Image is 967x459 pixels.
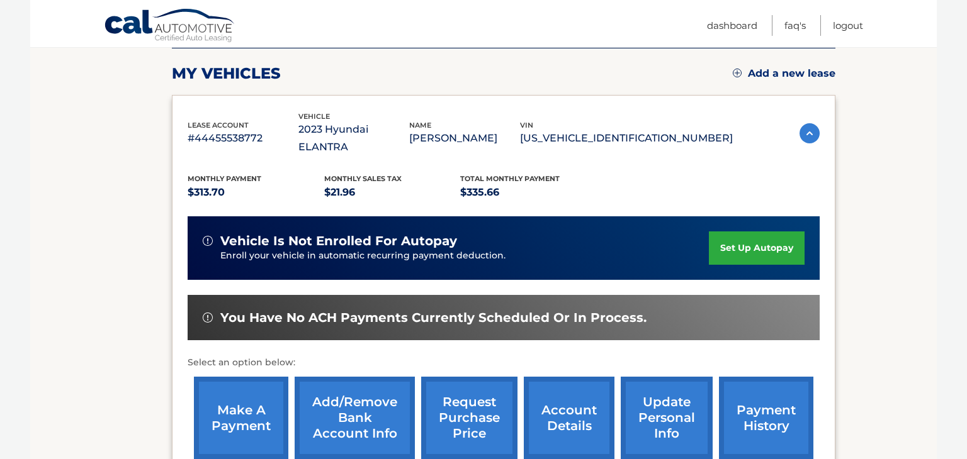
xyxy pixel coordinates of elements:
span: vehicle is not enrolled for autopay [220,233,457,249]
img: add.svg [733,69,742,77]
img: alert-white.svg [203,312,213,323]
a: payment history [719,377,813,459]
span: vin [520,121,533,130]
a: make a payment [194,377,288,459]
img: alert-white.svg [203,236,213,246]
p: $21.96 [324,184,461,201]
span: name [409,121,431,130]
p: [US_VEHICLE_IDENTIFICATION_NUMBER] [520,130,733,147]
img: accordion-active.svg [800,123,820,143]
span: Monthly sales Tax [324,174,402,183]
p: Select an option below: [188,355,820,370]
p: $313.70 [188,184,324,201]
a: account details [524,377,614,459]
p: 2023 Hyundai ELANTRA [298,121,409,156]
span: vehicle [298,112,330,121]
a: Dashboard [707,15,757,36]
span: Total Monthly Payment [460,174,560,183]
p: Enroll your vehicle in automatic recurring payment deduction. [220,249,709,263]
span: Monthly Payment [188,174,261,183]
a: Cal Automotive [104,8,236,45]
span: You have no ACH payments currently scheduled or in process. [220,310,647,326]
a: update personal info [621,377,713,459]
a: FAQ's [784,15,806,36]
a: request purchase price [421,377,517,459]
span: lease account [188,121,249,130]
p: #44455538772 [188,130,298,147]
a: set up autopay [709,231,805,265]
a: Add/Remove bank account info [295,377,415,459]
a: Logout [833,15,863,36]
a: Add a new lease [733,67,835,80]
p: [PERSON_NAME] [409,130,520,147]
p: $335.66 [460,184,597,201]
h2: my vehicles [172,64,281,83]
